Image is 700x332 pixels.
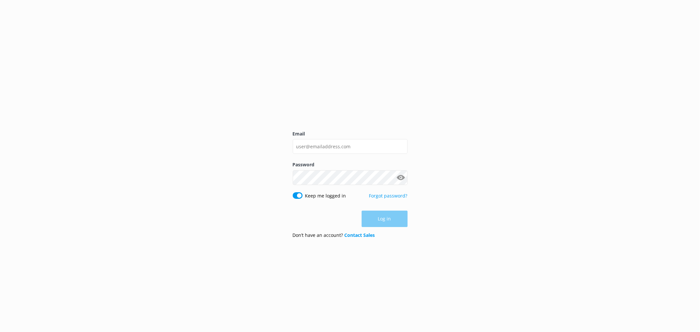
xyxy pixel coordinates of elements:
a: Contact Sales [345,232,375,238]
label: Keep me logged in [305,192,346,199]
p: Don’t have an account? [293,232,375,239]
a: Forgot password? [369,193,408,199]
input: user@emailaddress.com [293,139,408,154]
label: Email [293,130,408,137]
button: Show password [394,171,408,184]
label: Password [293,161,408,168]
